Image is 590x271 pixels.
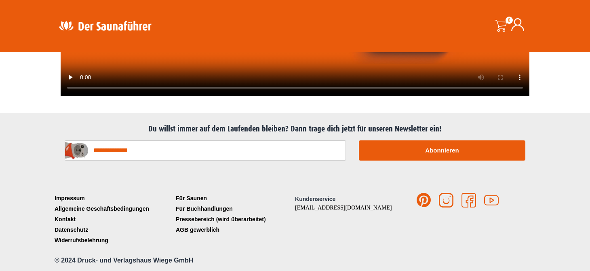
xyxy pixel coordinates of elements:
[174,224,295,235] a: AGB gewerblich
[53,203,174,214] a: Allgemeine Geschäftsbedingungen
[55,257,193,264] span: © 2024 Druck- und Verlagshaus Wiege GmbH
[359,140,525,161] button: Abonnieren
[53,235,174,246] a: Widerrufsbelehrung
[53,193,174,246] nav: Menü
[174,203,295,214] a: Für Buchhandlungen
[57,124,533,134] h2: Du willst immer auf dem Laufenden bleiben? Dann trage dich jetzt für unseren Newsletter ein!
[174,193,295,235] nav: Menü
[295,196,335,202] span: Kundenservice
[53,224,174,235] a: Datenschutz
[53,193,174,203] a: Impressum
[174,214,295,224] a: Pressebereich (wird überarbeitet)
[295,205,392,211] a: [EMAIL_ADDRESS][DOMAIN_NAME]
[174,193,295,203] a: Für Saunen
[506,17,513,24] span: 0
[53,214,174,224] a: Kontakt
